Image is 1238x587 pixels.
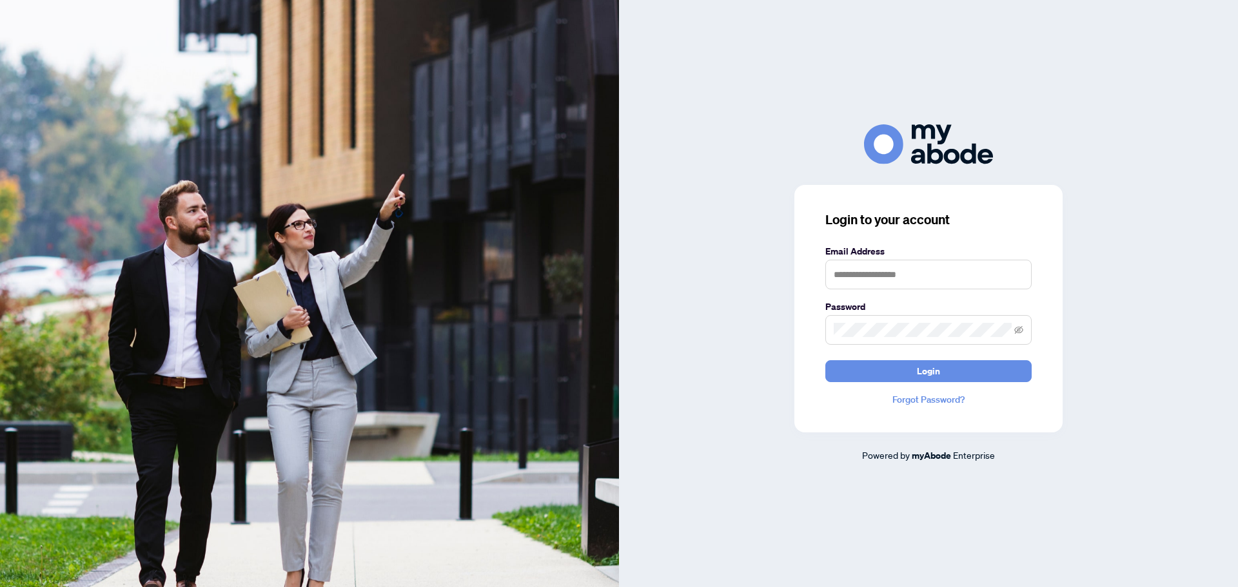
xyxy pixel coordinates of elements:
[1014,325,1023,334] span: eye-invisible
[825,392,1032,407] a: Forgot Password?
[825,360,1032,382] button: Login
[862,449,910,461] span: Powered by
[825,244,1032,258] label: Email Address
[825,211,1032,229] h3: Login to your account
[912,448,951,463] a: myAbode
[864,124,993,164] img: ma-logo
[825,300,1032,314] label: Password
[953,449,995,461] span: Enterprise
[917,361,940,381] span: Login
